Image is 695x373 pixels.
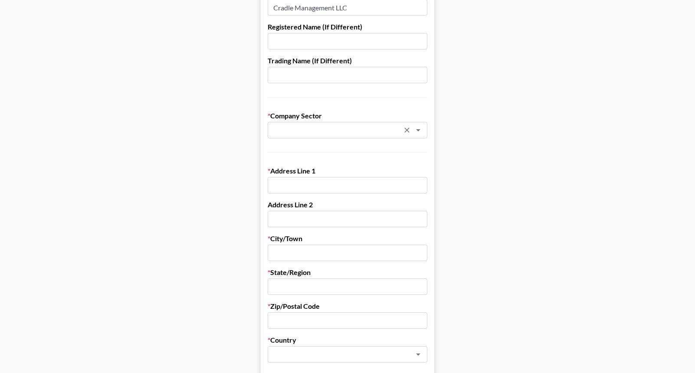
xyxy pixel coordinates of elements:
[268,234,427,243] label: City/Town
[268,111,427,120] label: Company Sector
[268,23,427,31] label: Registered Name (If Different)
[268,302,427,311] label: Zip/Postal Code
[401,124,413,136] button: Clear
[268,268,427,277] label: State/Region
[412,348,424,360] button: Open
[268,200,427,209] label: Address Line 2
[268,336,427,344] label: Country
[412,124,424,136] button: Open
[268,167,427,175] label: Address Line 1
[268,56,427,65] label: Trading Name (If Different)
